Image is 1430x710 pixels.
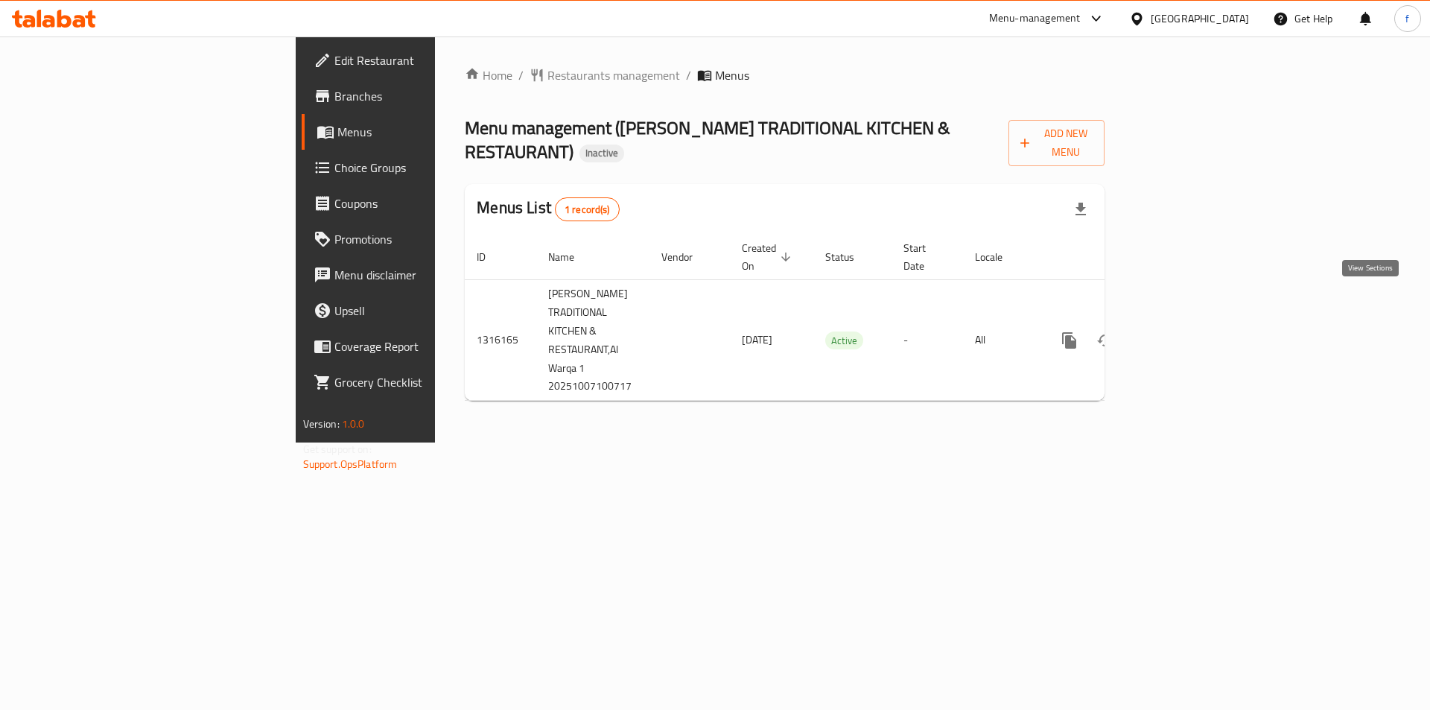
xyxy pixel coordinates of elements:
[1405,10,1409,27] span: f
[477,248,505,266] span: ID
[1040,235,1207,280] th: Actions
[989,10,1081,28] div: Menu-management
[742,239,795,275] span: Created On
[334,373,523,391] span: Grocery Checklist
[302,329,535,364] a: Coverage Report
[556,203,619,217] span: 1 record(s)
[555,197,620,221] div: Total records count
[975,248,1022,266] span: Locale
[892,279,963,401] td: -
[579,147,624,159] span: Inactive
[337,123,523,141] span: Menus
[465,111,950,168] span: Menu management ( [PERSON_NAME] TRADITIONAL KITCHEN & RESTAURANT )
[302,78,535,114] a: Branches
[465,235,1207,402] table: enhanced table
[334,51,523,69] span: Edit Restaurant
[302,114,535,150] a: Menus
[334,194,523,212] span: Coupons
[742,330,772,349] span: [DATE]
[903,239,945,275] span: Start Date
[334,230,523,248] span: Promotions
[1063,191,1099,227] div: Export file
[334,159,523,177] span: Choice Groups
[303,440,372,459] span: Get support on:
[302,186,535,221] a: Coupons
[477,197,619,221] h2: Menus List
[465,66,1105,84] nav: breadcrumb
[530,66,680,84] a: Restaurants management
[334,266,523,284] span: Menu disclaimer
[302,293,535,329] a: Upsell
[548,248,594,266] span: Name
[334,337,523,355] span: Coverage Report
[661,248,712,266] span: Vendor
[536,279,649,401] td: [PERSON_NAME] TRADITIONAL KITCHEN & RESTAURANT,Al Warqa 1 20251007100717
[1052,323,1087,358] button: more
[715,66,749,84] span: Menus
[579,145,624,162] div: Inactive
[302,364,535,400] a: Grocery Checklist
[1151,10,1249,27] div: [GEOGRAPHIC_DATA]
[302,150,535,186] a: Choice Groups
[547,66,680,84] span: Restaurants management
[334,302,523,320] span: Upsell
[825,248,874,266] span: Status
[1008,120,1105,166] button: Add New Menu
[686,66,691,84] li: /
[342,414,365,434] span: 1.0.0
[303,414,340,434] span: Version:
[1020,124,1093,162] span: Add New Menu
[963,279,1040,401] td: All
[334,87,523,105] span: Branches
[825,332,863,349] span: Active
[302,257,535,293] a: Menu disclaimer
[303,454,398,474] a: Support.OpsPlatform
[302,221,535,257] a: Promotions
[302,42,535,78] a: Edit Restaurant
